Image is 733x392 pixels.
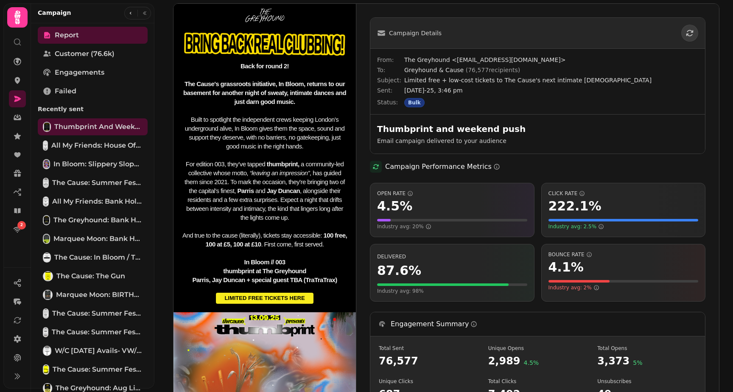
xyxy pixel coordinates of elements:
[404,76,698,84] span: Limited free + low-cost tickets to The Cause's next intimate [DEMOGRAPHIC_DATA]
[377,263,421,278] span: 87.6 %
[38,45,148,62] a: Customer (76.6k)
[52,327,143,337] span: The Cause: Summer Fest, [DATE] & MYE, MM, Slippery Slopes
[38,249,148,266] a: The Cause: In Bloom / ThumbprintThe Cause: In Bloom / Thumbprint
[377,76,404,84] span: Subject:
[44,160,49,168] img: In Bloom: Slippery Slopes time change
[597,354,629,368] span: 3,373
[597,378,697,385] span: Number of recipients who chose to unsubscribe after receiving this campaign. LOWER is better - th...
[55,346,143,356] span: W/C [DATE] Avails- VW/GH/Club
[377,223,431,230] span: Industry avg: 20%
[377,283,527,286] div: Visual representation of your delivery rate (87.6%). The fuller the bar, the better.
[379,345,478,352] span: Total number of emails attempted to be sent in this campaign
[38,342,148,359] a: W/C 11 Aug Avails- VW/GH/ClubW/C [DATE] Avails- VW/GH/Club
[377,123,540,135] h2: Thumbprint and weekend push
[404,98,425,107] div: Bulk
[55,67,104,78] span: Engagements
[38,118,148,135] a: Thumbprint and weekend pushThumbprint and weekend push
[54,252,143,263] span: The Cause: In Bloom / Thumbprint
[38,361,148,378] a: The Cause: Summer Fest, Halloween, MM birthdayThe Cause: Summer Fest, [DATE], MM birthday
[38,212,148,229] a: The Greyhound: Bank Holiday WeekendThe Greyhound: Bank Holiday Weekend
[38,101,148,117] p: Recently sent
[38,268,148,285] a: The Cause: The GunThe Cause: The Gun
[548,251,699,258] span: Bounce Rate
[548,219,699,221] div: Visual representation of your click rate (222.1%) compared to a scale of 20%. The fuller the bar,...
[44,309,48,318] img: The Cause: Summer Fest, Halloween, MM birthday [clone]
[404,67,520,73] span: Greyhound & Cause
[38,156,148,173] a: In Bloom: Slippery Slopes time changeIn Bloom: Slippery Slopes time change
[466,67,520,73] span: ( 76,577 recipients)
[633,358,642,368] span: 5 %
[9,221,26,238] a: 2
[404,86,698,95] span: [DATE]-25, 3:46 pm
[38,83,148,100] a: Failed
[44,328,48,336] img: The Cause: Summer Fest, Halloween & MYE, MM, Slippery Slopes
[44,197,48,206] img: All My Friends: Bank Holiday Weekend & House of Dad
[44,253,50,262] img: The Cause: In Bloom / Thumbprint
[548,280,699,283] div: Visual representation of your bounce rate (4.1%). For bounce rate, LOWER is better. The bar is re...
[404,56,698,64] span: The Greyhound <[EMAIL_ADDRESS][DOMAIN_NAME]>
[38,324,148,341] a: The Cause: Summer Fest, Halloween & MYE, MM, Slippery SlopesThe Cause: Summer Fest, [DATE] & MYE,...
[54,122,143,132] span: Thumbprint and weekend push
[38,137,148,154] a: All My Friends: House of Dad, Scarlett Hot Picks Five, this weekAll My Friends: House of Dad, Sca...
[44,235,49,243] img: Marquee Moon: Bank Holiday Weekend
[44,365,48,374] img: The Cause: Summer Fest, Halloween, MM birthday
[44,179,48,187] img: The Cause: Summer Fest & Slippery Slopes [copy]
[55,30,79,40] span: Report
[377,199,412,214] span: 4.5 %
[53,215,143,225] span: The Greyhound: Bank Holiday Weekend
[385,162,500,172] h2: Campaign Performance Metrics
[44,291,52,299] img: Marquee Moon: BIRTHDAY
[389,29,442,37] span: Campaign Details
[488,354,520,368] span: 2,989
[53,234,143,244] span: Marquee Moon: Bank Holiday Weekend
[38,230,148,247] a: Marquee Moon: Bank Holiday WeekendMarquee Moon: Bank Holiday Weekend
[379,378,478,385] span: Number of unique recipients who clicked a link in the email at least once
[377,98,404,107] span: Status:
[52,196,143,207] span: All My Friends: Bank Holiday Weekend & House of Dad
[52,178,143,188] span: The Cause: Summer Fest & Slippery Slopes [copy]
[20,222,23,228] span: 2
[44,141,47,150] img: All My Friends: House of Dad, Scarlett Hot Picks Five, this week
[548,260,584,275] span: 4.1 %
[488,378,588,385] span: Total number of link clicks (includes multiple clicks by the same recipient)
[38,27,148,44] a: Report
[548,190,699,197] span: Click Rate
[377,66,404,74] span: To:
[56,271,125,281] span: The Cause: The Gun
[52,308,143,319] span: The Cause: Summer Fest, [DATE], MM birthday [clone]
[377,190,527,197] span: Open Rate
[44,272,52,280] img: The Cause: The Gun
[38,64,148,81] a: Engagements
[44,123,50,131] img: Thumbprint and weekend push
[377,219,527,221] div: Visual representation of your open rate (4.5%) compared to a scale of 50%. The fuller the bar, th...
[55,49,115,59] span: Customer (76.6k)
[55,86,76,96] span: Failed
[379,354,478,368] span: 76,577
[38,305,148,322] a: The Cause: Summer Fest, Halloween, MM birthday [clone]The Cause: Summer Fest, [DATE], MM birthday...
[377,56,404,64] span: From:
[391,319,477,329] h3: Engagement Summary
[548,223,604,230] span: Industry avg: 2.5%
[548,199,602,214] span: 222.1 %
[56,290,143,300] span: Marquee Moon: BIRTHDAY
[377,288,424,294] span: Your delivery rate is below the industry average of 98%. Consider cleaning your email list.
[377,137,594,145] p: Email campaign delivered to your audience
[38,8,71,17] h2: Campaign
[38,174,148,191] a: The Cause: Summer Fest & Slippery Slopes [copy]The Cause: Summer Fest & Slippery Slopes [copy]
[597,345,697,352] span: Total number of times emails were opened (includes multiple opens by the same recipient)
[377,254,406,260] span: Percentage of emails that were successfully delivered to recipients' inboxes. Higher is better.
[53,159,143,169] span: In Bloom: Slippery Slopes time change
[524,358,539,368] span: 4.5 %
[51,140,143,151] span: All My Friends: House of Dad, Scarlett Hot Picks Five, this week
[548,284,599,291] span: Industry avg: 2%
[53,364,143,375] span: The Cause: Summer Fest, [DATE], MM birthday
[44,216,49,224] img: The Greyhound: Bank Holiday Weekend
[38,286,148,303] a: Marquee Moon: BIRTHDAYMarquee Moon: BIRTHDAY
[377,86,404,95] span: Sent:
[44,347,50,355] img: W/C 11 Aug Avails- VW/GH/Club
[38,193,148,210] a: All My Friends: Bank Holiday Weekend & House of DadAll My Friends: Bank Holiday Weekend & House o...
[488,345,588,352] span: Number of unique recipients who opened the email at least once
